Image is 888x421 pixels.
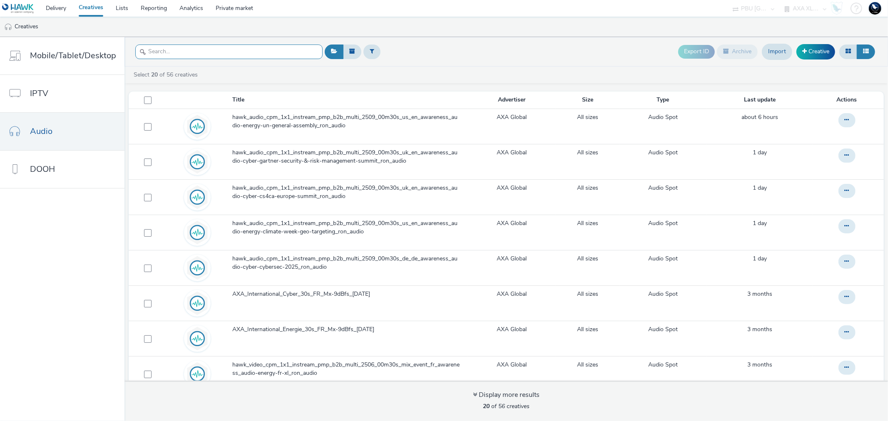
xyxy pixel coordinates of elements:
[577,219,598,228] a: All sizes
[232,290,373,298] span: AXA_International_Cyber_30s_FR_Mx-9dBfs_[DATE]
[185,114,209,139] img: audio.svg
[232,325,467,338] a: AXA_International_Energie_30s_FR_Mx-9dBfs_[DATE]
[232,184,464,201] span: hawk_audio_cpm_1x1_instream_pmp_b2b_multi_2509_00m30s_uk_en_awareness_audio-cyber-cs4ca-europe-su...
[753,255,767,263] a: 26 August 2025, 11:48
[232,219,464,236] span: hawk_audio_cpm_1x1_instream_pmp_b2b_multi_2509_00m30s_us_en_awareness_audio-energy-climate-week-g...
[753,255,767,263] span: 1 day
[232,219,467,240] a: hawk_audio_cpm_1x1_instream_pmp_b2b_multi_2509_00m30s_us_en_awareness_audio-energy-climate-week-g...
[4,23,12,31] img: audio
[648,255,678,263] a: Audio Spot
[232,149,464,166] span: hawk_audio_cpm_1x1_instream_pmp_b2b_multi_2509_00m30s_uk_en_awareness_audio-cyber-gartner-securit...
[753,219,767,227] span: 1 day
[831,2,843,15] img: Hawk Academy
[497,290,527,298] a: AXA Global
[717,45,758,59] button: Archive
[831,2,846,15] a: Hawk Academy
[577,255,598,263] a: All sizes
[232,361,467,382] a: hawk_video_cpm_1x1_instream_pmp_b2b_multi_2506_00m30s_mix_event_fr_awareness_audio-energy-fr-xl_r...
[497,219,527,228] a: AXA Global
[857,45,875,59] button: Table
[185,362,209,386] img: audio.svg
[753,149,767,156] span: 1 day
[648,149,678,157] a: Audio Spot
[577,184,598,192] a: All sizes
[753,149,767,157] a: 26 August 2025, 11:58
[232,290,467,302] a: AXA_International_Cyber_30s_FR_Mx-9dBfs_[DATE]
[753,184,767,192] span: 1 day
[648,184,678,192] a: Audio Spot
[133,71,201,79] a: Select of 56 creatives
[232,361,464,378] span: hawk_video_cpm_1x1_instream_pmp_b2b_multi_2506_00m30s_mix_event_fr_awareness_audio-energy-fr-xl_r...
[753,184,767,192] a: 26 August 2025, 11:57
[747,361,772,369] span: 3 months
[232,113,464,130] span: hawk_audio_cpm_1x1_instream_pmp_b2b_multi_2509_00m30s_us_en_awareness_audio-energy-un-general-ass...
[483,402,530,410] span: of 56 creatives
[497,255,527,263] a: AXA Global
[232,149,467,170] a: hawk_audio_cpm_1x1_instream_pmp_b2b_multi_2509_00m30s_uk_en_awareness_audio-cyber-gartner-securit...
[232,255,464,272] span: hawk_audio_cpm_1x1_instream_pmp_b2b_multi_2509_00m30s_de_de_awareness_audio-cyber-cybersec-2025_r...
[556,92,619,109] th: Size
[185,185,209,209] img: audio.svg
[30,87,48,99] span: IPTV
[648,113,678,121] a: Audio Spot
[747,361,772,369] a: 5 June 2025, 16:52
[2,3,34,14] img: undefined Logo
[30,50,116,62] span: Mobile/Tablet/Desktop
[151,71,158,79] strong: 20
[648,325,678,334] a: Audio Spot
[185,220,209,245] img: audio.svg
[185,327,209,351] img: audio.svg
[185,256,209,280] img: audio.svg
[577,113,598,121] a: All sizes
[619,92,706,109] th: Type
[577,361,598,369] a: All sizes
[483,402,490,410] strong: 20
[30,125,52,137] span: Audio
[678,45,715,58] button: Export ID
[473,390,540,400] div: Display more results
[497,113,527,121] a: AXA Global
[869,2,881,15] img: Support Hawk
[185,150,209,174] img: audio.svg
[232,255,467,276] a: hawk_audio_cpm_1x1_instream_pmp_b2b_multi_2509_00m30s_de_de_awareness_audio-cyber-cybersec-2025_r...
[185,291,209,315] img: audio.svg
[648,219,678,228] a: Audio Spot
[497,325,527,334] a: AXA Global
[497,184,527,192] a: AXA Global
[813,92,884,109] th: Actions
[497,361,527,369] a: AXA Global
[232,113,467,134] a: hawk_audio_cpm_1x1_instream_pmp_b2b_multi_2509_00m30s_us_en_awareness_audio-energy-un-general-ass...
[747,290,772,298] a: 6 June 2025, 14:53
[232,184,467,205] a: hawk_audio_cpm_1x1_instream_pmp_b2b_multi_2509_00m30s_uk_en_awareness_audio-cyber-cs4ca-europe-su...
[747,290,772,298] span: 3 months
[577,149,598,157] a: All sizes
[497,149,527,157] a: AXA Global
[135,45,323,59] input: Search...
[753,219,767,228] a: 26 August 2025, 11:57
[648,290,678,298] a: Audio Spot
[762,44,792,59] a: Import
[232,325,378,334] span: AXA_International_Energie_30s_FR_Mx-9dBfs_[DATE]
[796,44,835,59] a: Creative
[577,290,598,298] a: All sizes
[706,92,813,109] th: Last update
[741,113,778,121] a: 27 August 2025, 9:57
[30,163,55,175] span: DOOH
[231,92,468,109] th: Title
[577,325,598,334] a: All sizes
[648,361,678,369] a: Audio Spot
[747,325,772,333] span: 3 months
[747,325,772,334] a: 6 June 2025, 14:53
[741,113,778,121] span: about 6 hours
[839,45,857,59] button: Grid
[468,92,556,109] th: Advertiser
